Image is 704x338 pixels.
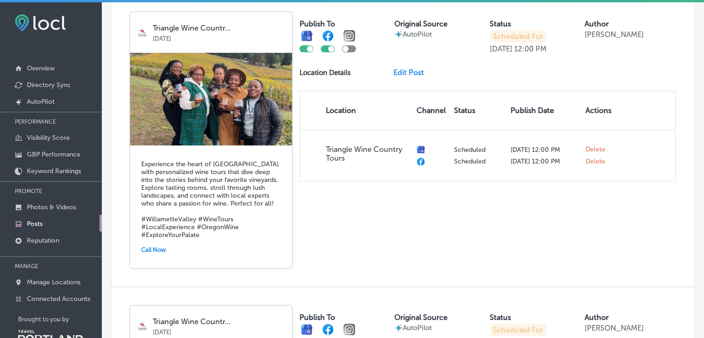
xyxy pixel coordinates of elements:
th: Status [450,91,507,130]
img: autopilot-icon [394,30,403,38]
img: logo [137,27,148,38]
h5: Experience the heart of [GEOGRAPHIC_DATA] with personalized wine tours that dive deep into the st... [141,160,281,239]
th: Channel [413,91,450,130]
p: [DATE] [490,44,512,53]
p: Overview [27,64,55,72]
p: AutoPilot [27,98,55,106]
p: Keyword Rankings [27,167,81,175]
p: [DATE] [153,32,286,42]
p: GBP Performance [27,150,81,158]
p: Triangle Wine Countr... [153,24,286,32]
p: Manage Locations [27,278,81,286]
img: fda3e92497d09a02dc62c9cd864e3231.png [15,14,66,31]
p: Brought to you by [18,316,102,323]
p: Connected Accounts [27,295,90,303]
label: Original Source [394,19,448,28]
p: [PERSON_NAME] [585,324,644,332]
p: [DATE] 12:00 PM [511,157,578,165]
p: Visibility Score [27,134,70,142]
p: 12:00 PM [514,44,547,53]
p: Triangle Wine Countr... [153,318,286,326]
p: Location Details [299,69,351,77]
p: Reputation [27,237,59,244]
p: Triangle Wine Country Tours [326,145,409,163]
p: Directory Sync [27,81,71,89]
label: Author [585,19,609,28]
p: Scheduled [454,157,503,165]
th: Publish Date [507,91,582,130]
p: Scheduled For [490,324,546,336]
label: Status [490,313,511,322]
p: [DATE] 12:00 PM [511,146,578,154]
label: Original Source [394,313,448,322]
th: Actions [582,91,615,130]
p: [PERSON_NAME] [585,30,644,39]
p: Scheduled For [490,30,546,43]
label: Publish To [299,19,335,28]
a: Edit Post [393,68,431,77]
label: Publish To [299,313,335,322]
p: AutoPilot [403,324,432,332]
span: Delete [586,157,605,166]
span: Delete [586,145,605,154]
img: 99123ab2-cbba-4bc3-a939-ca3484e6d0b0stef4.jpg [130,53,292,145]
p: Photos & Videos [27,203,76,211]
label: Status [490,19,511,28]
th: Location [300,91,413,130]
img: autopilot-icon [394,324,403,332]
p: Scheduled [454,146,503,154]
p: [DATE] [153,326,286,336]
img: logo [137,320,148,332]
label: Author [585,313,609,322]
p: AutoPilot [403,30,432,38]
p: Posts [27,220,43,228]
